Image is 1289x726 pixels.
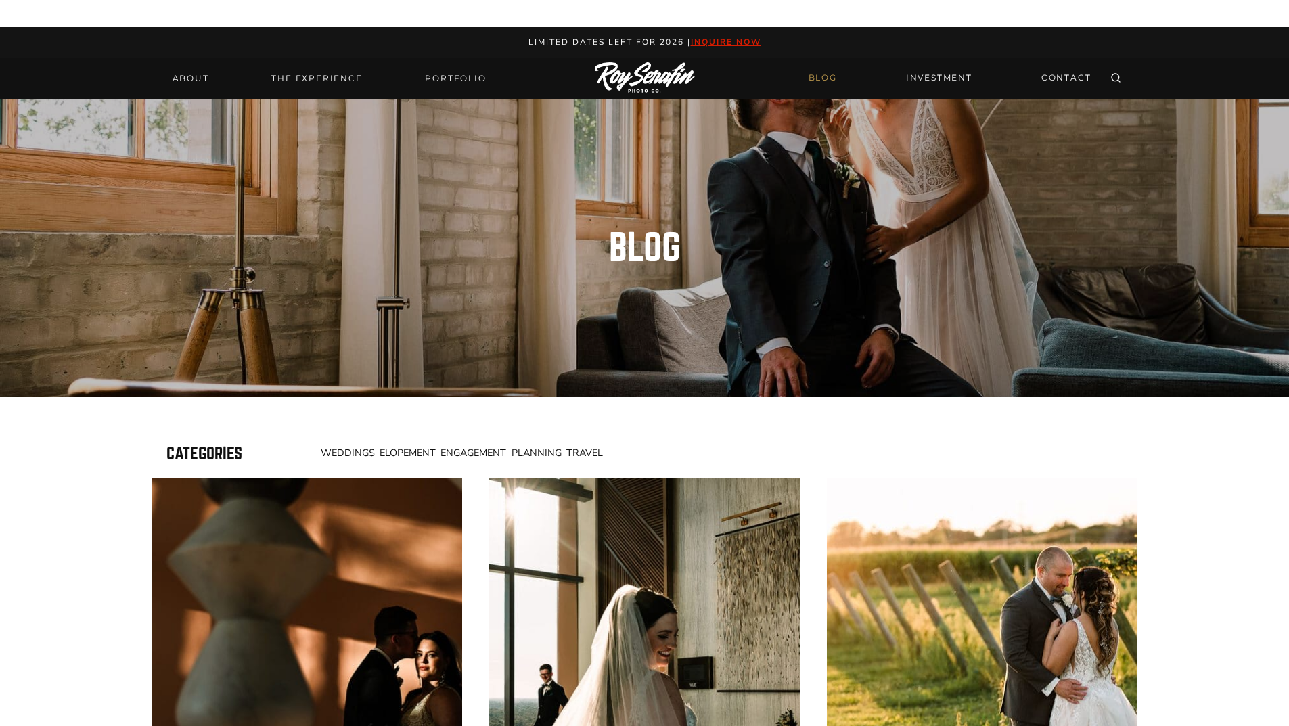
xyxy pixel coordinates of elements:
[691,37,761,47] a: inquire now
[321,446,375,460] a: Weddings
[800,66,845,90] a: BLOG
[512,446,562,460] a: Planning
[164,69,217,88] a: About
[440,446,506,460] a: Engagement
[166,446,299,462] h3: Categories
[440,446,506,459] span: Engagement
[164,69,495,88] nav: Primary Navigation
[263,69,370,88] a: THE EXPERIENCE
[15,35,1275,49] p: Limited Dates LEft for 2026 |
[800,66,1100,90] nav: Secondary Navigation
[1106,69,1125,88] button: View Search Form
[380,446,436,460] a: Elopement
[566,446,603,460] a: Travel
[321,446,1123,460] nav: Navigation 4
[898,66,980,90] a: INVESTMENT
[595,62,695,94] img: Logo of Roy Serafin Photo Co., featuring stylized text in white on a light background, representi...
[566,446,603,459] span: Travel
[609,230,681,267] h1: Blog
[380,446,436,459] span: Elopement
[1033,66,1100,90] a: CONTACT
[417,69,494,88] a: Portfolio
[512,446,562,459] span: Planning
[321,446,375,459] span: Weddings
